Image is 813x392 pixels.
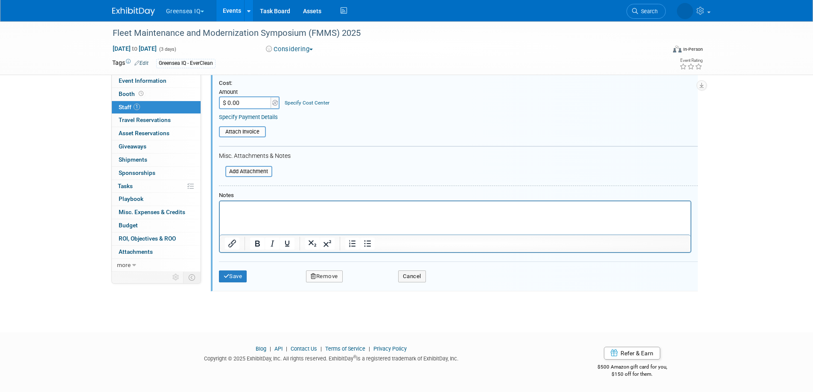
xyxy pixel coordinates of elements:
td: Tags [112,58,149,68]
a: Attachments [112,246,201,258]
button: Italic [265,238,280,250]
span: Giveaways [119,143,146,150]
div: Greensea IQ - EverClean [156,59,216,68]
a: Asset Reservations [112,127,201,140]
div: Event Format [615,44,703,57]
span: Booth not reserved yet [137,90,145,97]
div: Cost: [219,80,698,87]
a: Specify Cost Center [285,100,329,106]
span: Travel Reservations [119,116,171,123]
a: Contact Us [291,346,317,352]
button: Cancel [398,270,426,282]
span: ROI, Objectives & ROO [119,235,176,242]
img: Rob Howard [677,3,693,19]
div: $150 off for them. [563,371,701,378]
div: Event Rating [679,58,702,63]
span: [DATE] [DATE] [112,45,157,52]
span: | [268,346,273,352]
a: Refer & Earn [604,347,660,360]
a: API [274,346,283,352]
div: Notes [219,192,691,199]
span: Asset Reservations [119,130,169,136]
button: Bold [250,238,265,250]
button: Underline [280,238,294,250]
span: Misc. Expenses & Credits [119,209,185,215]
span: Booth [119,90,145,97]
a: Booth [112,88,201,101]
span: Search [638,8,658,15]
span: 1 [134,104,140,110]
sup: ® [353,354,356,359]
a: Search [627,4,666,19]
a: Event Information [112,75,201,87]
button: Insert/edit link [225,238,239,250]
div: Copyright © 2025 ExhibitDay, Inc. All rights reserved. ExhibitDay is a registered trademark of Ex... [112,353,551,363]
a: Privacy Policy [373,346,407,352]
span: | [318,346,324,352]
a: Shipments [112,154,201,166]
a: Staff1 [112,101,201,114]
button: Remove [306,270,343,282]
button: Subscript [305,238,320,250]
a: Tasks [112,180,201,193]
button: Considering [263,45,316,54]
div: In-Person [683,46,703,52]
span: Event Information [119,77,166,84]
button: Save [219,270,247,282]
img: ExhibitDay [112,7,155,16]
div: $500 Amazon gift card for you, [563,358,701,377]
a: Playbook [112,193,201,206]
iframe: Rich Text Area [220,201,691,235]
a: Travel Reservations [112,114,201,127]
a: Specify Payment Details [219,114,278,120]
a: Budget [112,219,201,232]
span: Playbook [119,195,143,202]
a: ROI, Objectives & ROO [112,232,201,245]
td: Toggle Event Tabs [183,272,201,283]
img: Format-Inperson.png [673,46,682,52]
span: Tasks [118,183,133,189]
span: Shipments [119,156,147,163]
span: | [284,346,289,352]
a: Sponsorships [112,167,201,180]
td: Personalize Event Tab Strip [169,272,184,283]
button: Bullet list [360,238,375,250]
span: | [367,346,372,352]
a: Misc. Expenses & Credits [112,206,201,219]
button: Numbered list [345,238,360,250]
span: Attachments [119,248,153,255]
span: to [131,45,139,52]
span: Staff [119,104,140,110]
div: Amount [219,89,281,96]
a: Edit [134,60,149,66]
span: (3 days) [158,46,176,52]
span: more [117,261,131,268]
a: Terms of Service [325,346,365,352]
span: Sponsorships [119,169,155,176]
a: Giveaways [112,140,201,153]
a: Blog [256,346,266,352]
span: Budget [119,222,138,229]
button: Superscript [320,238,335,250]
div: Misc. Attachments & Notes [219,152,698,160]
a: more [112,259,201,272]
div: Fleet Maintenance and Modernization Symposium (FMMS) 2025 [110,26,653,41]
